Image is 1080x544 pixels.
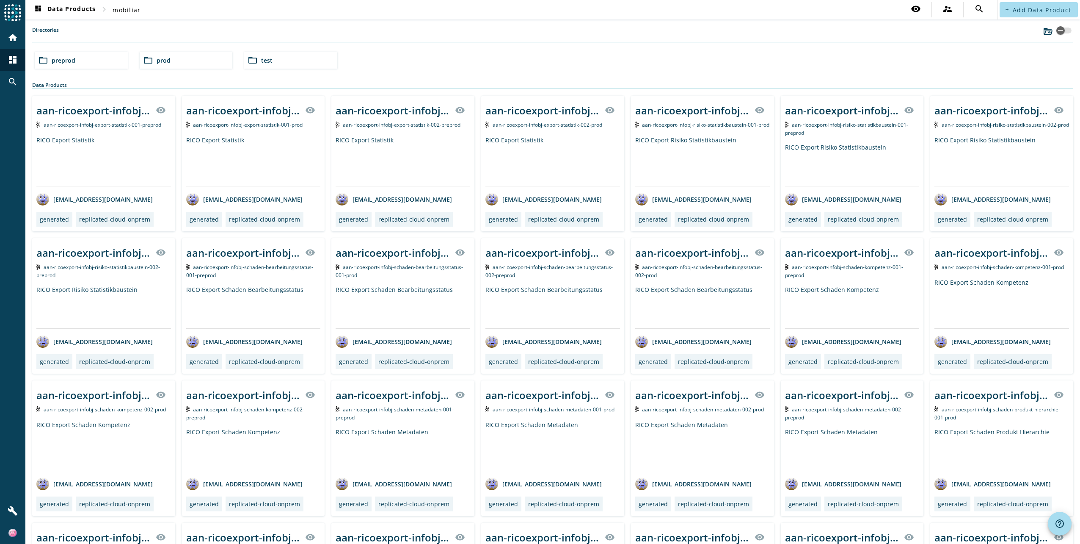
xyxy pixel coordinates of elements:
[934,406,938,412] img: Kafka Topic: aan-ricoexport-infobj-schaden-produkt-hierarchie-001-prod
[33,5,96,15] span: Data Products
[36,477,49,490] img: avatar
[785,193,901,205] div: [EMAIL_ADDRESS][DOMAIN_NAME]
[261,56,273,64] span: test
[934,477,1051,490] div: [EMAIL_ADDRESS][DOMAIN_NAME]
[156,105,166,115] mat-icon: visibility
[755,390,765,400] mat-icon: visibility
[44,406,166,413] span: Kafka Topic: aan-ricoexport-infobj-schaden-kompetenz-002-prod
[605,390,615,400] mat-icon: visibility
[36,264,40,270] img: Kafka Topic: aan-ricoexport-infobj-risiko-statistikbaustein-002-preprod
[934,278,1069,328] div: RICO Export Schaden Kompetenz
[977,215,1048,223] div: replicated-cloud-onprem
[186,264,314,279] span: Kafka Topic: aan-ricoexport-infobj-schaden-bearbeitungsstatus-001-preprod
[305,532,315,542] mat-icon: visibility
[336,193,452,205] div: [EMAIL_ADDRESS][DOMAIN_NAME]
[934,388,1049,402] div: aan-ricoexport-infobj-schaden-produkt-hierarchie-001-_stage_
[635,421,770,471] div: RICO Export Schaden Metadaten
[785,286,920,328] div: RICO Export Schaden Kompetenz
[38,55,48,65] mat-icon: folder_open
[788,358,818,366] div: generated
[485,264,613,279] span: Kafka Topic: aan-ricoexport-infobj-schaden-bearbeitungsstatus-002-preprod
[639,500,668,508] div: generated
[336,136,470,186] div: RICO Export Statistik
[1055,519,1065,529] mat-icon: help_outline
[36,477,153,490] div: [EMAIL_ADDRESS][DOMAIN_NAME]
[785,103,899,117] div: aan-ricoexport-infobj-risiko-statistikbaustein-001-_stage_
[489,358,518,366] div: generated
[977,500,1048,508] div: replicated-cloud-onprem
[635,406,639,412] img: Kafka Topic: aan-ricoexport-infobj-schaden-metadaten-002-prod
[934,477,947,490] img: avatar
[378,500,449,508] div: replicated-cloud-onprem
[186,477,199,490] img: avatar
[156,532,166,542] mat-icon: visibility
[785,335,901,348] div: [EMAIL_ADDRESS][DOMAIN_NAME]
[635,335,648,348] img: avatar
[186,428,321,471] div: RICO Export Schaden Kompetenz
[934,193,1051,205] div: [EMAIL_ADDRESS][DOMAIN_NAME]
[678,358,749,366] div: replicated-cloud-onprem
[336,406,454,421] span: Kafka Topic: aan-ricoexport-infobj-schaden-metadaten-001-preprod
[455,105,465,115] mat-icon: visibility
[485,286,620,328] div: RICO Export Schaden Bearbeitungsstatus
[455,532,465,542] mat-icon: visibility
[493,406,614,413] span: Kafka Topic: aan-ricoexport-infobj-schaden-metadaten-001-prod
[186,335,303,348] div: [EMAIL_ADDRESS][DOMAIN_NAME]
[336,264,463,279] span: Kafka Topic: aan-ricoexport-infobj-schaden-bearbeitungsstatus-001-prod
[934,122,938,128] img: Kafka Topic: aan-ricoexport-infobj-risiko-statistikbaustein-002-prod
[8,55,18,65] mat-icon: dashboard
[489,215,518,223] div: generated
[336,286,470,328] div: RICO Export Schaden Bearbeitungsstatus
[186,335,199,348] img: avatar
[785,428,920,471] div: RICO Export Schaden Metadaten
[911,4,921,14] mat-icon: visibility
[248,55,258,65] mat-icon: folder_open
[635,477,648,490] img: avatar
[336,477,348,490] img: avatar
[229,500,300,508] div: replicated-cloud-onprem
[934,193,947,205] img: avatar
[485,193,602,205] div: [EMAIL_ADDRESS][DOMAIN_NAME]
[8,77,18,87] mat-icon: search
[4,4,21,21] img: spoud-logo.svg
[934,136,1069,186] div: RICO Export Risiko Statistikbaustein
[485,335,602,348] div: [EMAIL_ADDRESS][DOMAIN_NAME]
[642,121,769,128] span: Kafka Topic: aan-ricoexport-infobj-risiko-statistikbaustein-001-prod
[8,33,18,43] mat-icon: home
[378,215,449,223] div: replicated-cloud-onprem
[157,56,171,64] span: prod
[485,406,489,412] img: Kafka Topic: aan-ricoexport-infobj-schaden-metadaten-001-prod
[36,335,153,348] div: [EMAIL_ADDRESS][DOMAIN_NAME]
[635,103,749,117] div: aan-ricoexport-infobj-risiko-statistikbaustein-001-_stage_
[934,246,1049,260] div: aan-ricoexport-infobj-schaden-kompetenz-001-_stage_
[40,215,69,223] div: generated
[528,358,599,366] div: replicated-cloud-onprem
[485,264,489,270] img: Kafka Topic: aan-ricoexport-infobj-schaden-bearbeitungsstatus-002-preprod
[336,103,450,117] div: aan-ricoexport-infobj-export-statistik-002-_stage_
[1005,7,1009,12] mat-icon: add
[934,428,1069,471] div: RICO Export Schaden Produkt Hierarchie
[186,406,305,421] span: Kafka Topic: aan-ricoexport-infobj-schaden-kompetenz-002-preprod
[635,193,648,205] img: avatar
[485,136,620,186] div: RICO Export Statistik
[639,358,668,366] div: generated
[485,477,498,490] img: avatar
[485,193,498,205] img: avatar
[785,143,920,186] div: RICO Export Risiko Statistikbaustein
[904,105,914,115] mat-icon: visibility
[36,264,160,279] span: Kafka Topic: aan-ricoexport-infobj-risiko-statistikbaustein-002-preprod
[678,215,749,223] div: replicated-cloud-onprem
[785,121,909,136] span: Kafka Topic: aan-ricoexport-infobj-risiko-statistikbaustein-001-preprod
[36,286,171,328] div: RICO Export Risiko Statistikbaustein
[1000,2,1078,17] button: Add Data Product
[904,390,914,400] mat-icon: visibility
[635,477,752,490] div: [EMAIL_ADDRESS][DOMAIN_NAME]
[36,136,171,186] div: RICO Export Statistik
[605,105,615,115] mat-icon: visibility
[36,335,49,348] img: avatar
[974,4,984,14] mat-icon: search
[186,406,190,412] img: Kafka Topic: aan-ricoexport-infobj-schaden-kompetenz-002-preprod
[755,247,765,258] mat-icon: visibility
[44,121,161,128] span: Kafka Topic: aan-ricoexport-infobj-export-statistik-001-preprod
[938,215,967,223] div: generated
